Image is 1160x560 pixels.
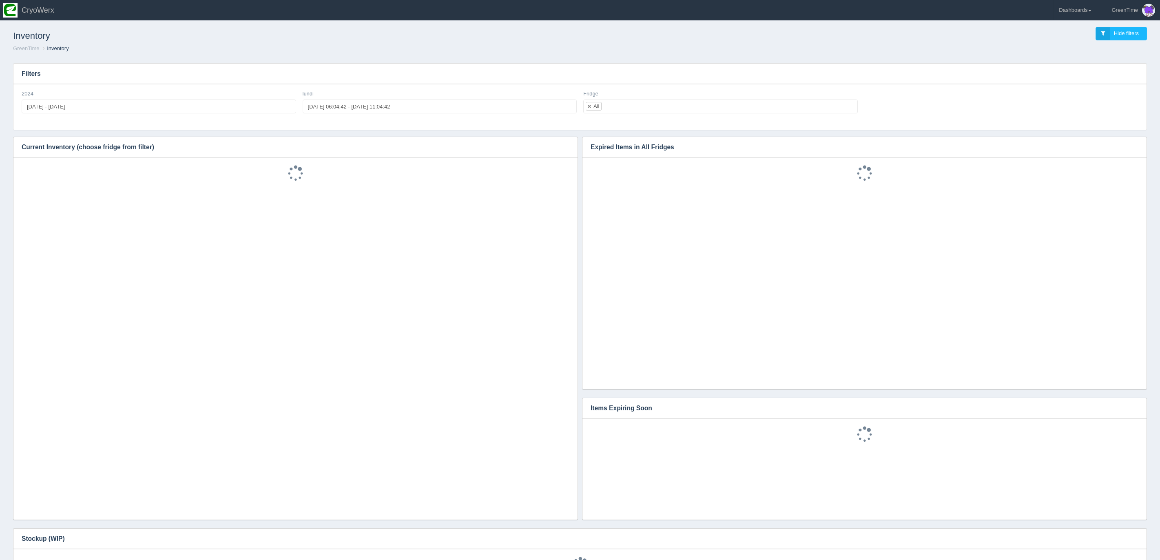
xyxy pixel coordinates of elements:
[1096,27,1147,40] a: Hide filters
[22,90,33,98] label: 2024
[13,27,580,45] h1: Inventory
[1114,30,1139,36] span: Hide filters
[22,6,54,14] span: CryoWerx
[303,90,314,98] label: lundi
[1142,4,1155,17] img: Profile Picture
[582,137,1134,157] h3: Expired Items in All Fridges
[3,3,18,18] img: so2zg2bv3y2ub16hxtjr.png
[13,64,1147,84] h3: Filters
[583,90,598,98] label: Fridge
[13,529,1134,549] h3: Stockup (WIP)
[593,104,599,109] div: All
[41,45,69,53] li: Inventory
[582,398,1134,418] h3: Items Expiring Soon
[13,137,565,157] h3: Current Inventory (choose fridge from filter)
[1111,2,1138,18] div: GreenTime
[13,45,40,51] a: GreenTime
